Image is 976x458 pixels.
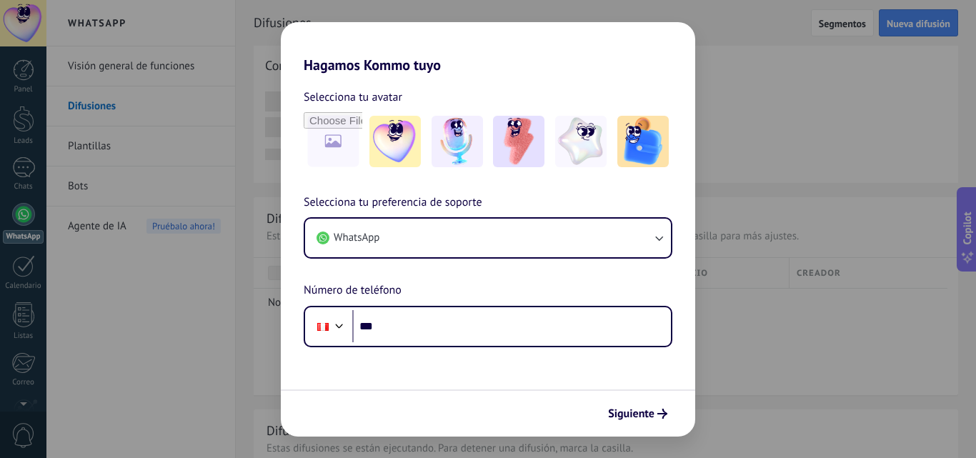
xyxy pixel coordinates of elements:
span: WhatsApp [334,231,379,245]
h2: Hagamos Kommo tuyo [281,22,695,74]
img: -2.jpeg [432,116,483,167]
span: Selecciona tu preferencia de soporte [304,194,482,212]
span: Número de teléfono [304,282,402,300]
img: -4.jpeg [555,116,607,167]
img: -3.jpeg [493,116,544,167]
img: -1.jpeg [369,116,421,167]
div: Peru: + 51 [309,312,337,342]
button: Siguiente [602,402,674,426]
img: -5.jpeg [617,116,669,167]
button: WhatsApp [305,219,671,257]
span: Selecciona tu avatar [304,88,402,106]
span: Siguiente [608,409,654,419]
